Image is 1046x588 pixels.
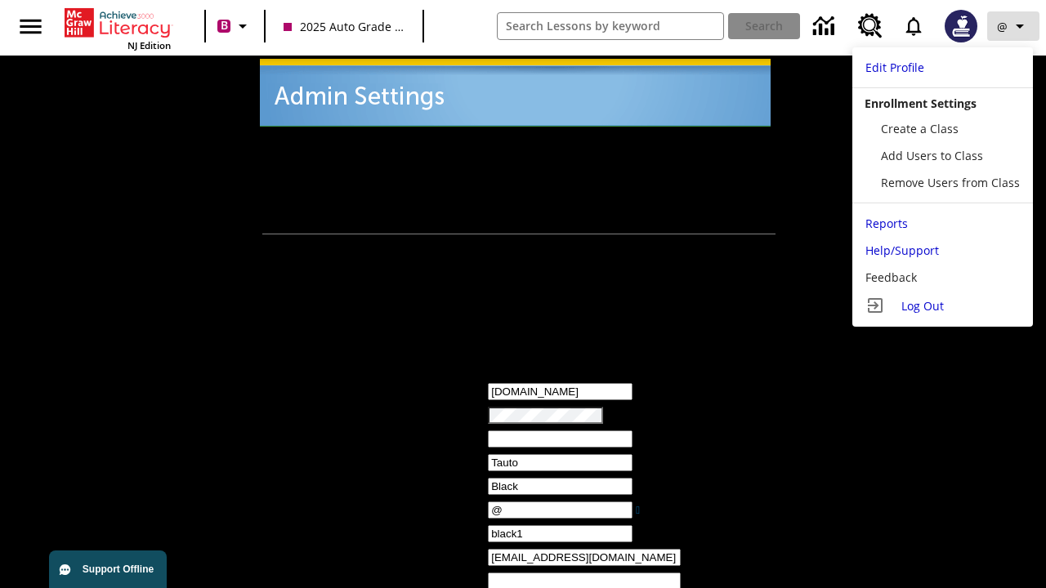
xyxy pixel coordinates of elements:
span: Feedback [865,269,917,285]
span: Edit Profile [865,60,924,75]
span: Remove Users from Class [881,175,1020,190]
span: Enrollment Settings [865,96,977,111]
span: Add Users to Class [881,148,983,163]
span: Create a Class [881,121,959,136]
span: Reports [865,216,908,231]
span: Log Out [901,298,944,314]
span: Help/Support [865,243,939,258]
